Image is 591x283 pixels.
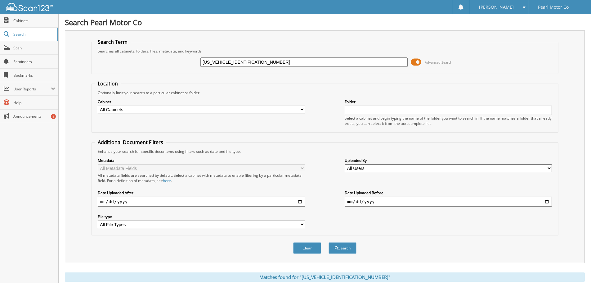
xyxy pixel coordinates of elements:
input: start [98,197,305,207]
div: Matches found for "[US_VEHICLE_IDENTIFICATION_NUMBER]" [65,272,585,282]
span: User Reports [13,86,51,92]
span: [PERSON_NAME] [479,5,514,9]
span: Help [13,100,55,105]
label: Metadata [98,158,305,163]
legend: Search Term [95,39,131,45]
input: end [345,197,552,207]
span: Advanced Search [425,60,452,65]
button: Search [329,242,356,254]
div: Optionally limit your search to a particular cabinet or folder [95,90,555,95]
label: Uploaded By [345,158,552,163]
div: 1 [51,114,56,119]
button: Clear [293,242,321,254]
span: Bookmarks [13,73,55,78]
label: Date Uploaded After [98,190,305,195]
span: Announcements [13,114,55,119]
h1: Search Pearl Motor Co [65,17,585,27]
label: Folder [345,99,552,104]
span: Pearl Motor Co [538,5,569,9]
span: Scan [13,45,55,51]
img: scan123-logo-white.svg [6,3,53,11]
span: Reminders [13,59,55,64]
label: File type [98,214,305,219]
legend: Location [95,80,121,87]
legend: Additional Document Filters [95,139,166,146]
div: Enhance your search for specific documents using filters such as date and file type. [95,149,555,154]
div: Select a cabinet and begin typing the name of the folder you want to search in. If the name match... [345,116,552,126]
span: Cabinets [13,18,55,23]
label: Date Uploaded Before [345,190,552,195]
div: All metadata fields are searched by default. Select a cabinet with metadata to enable filtering b... [98,173,305,183]
div: Searches all cabinets, folders, files, metadata, and keywords [95,48,555,54]
a: here [163,178,171,183]
span: Search [13,32,54,37]
label: Cabinet [98,99,305,104]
